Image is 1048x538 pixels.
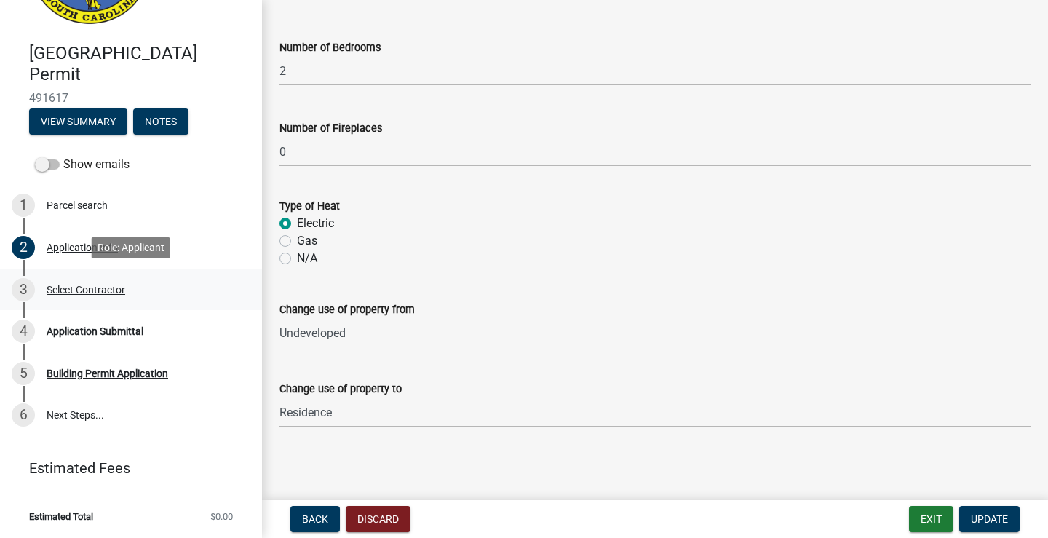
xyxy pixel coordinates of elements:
div: Application Submittal [47,326,143,336]
a: Estimated Fees [12,454,239,483]
label: Gas [297,232,317,250]
button: Back [290,506,340,532]
wm-modal-confirm: Notes [133,116,188,128]
label: Type of Heat [279,202,340,212]
div: Application Info [47,242,118,253]
label: Change use of property from [279,305,415,315]
div: 2 [12,236,35,259]
label: Number of Bedrooms [279,43,381,53]
button: Update [959,506,1020,532]
div: 5 [12,362,35,385]
div: Building Permit Application [47,368,168,379]
div: Select Contractor [47,285,125,295]
label: Show emails [35,156,130,173]
div: 6 [12,403,35,427]
label: Number of Fireplaces [279,124,382,134]
div: Role: Applicant [92,237,170,258]
button: Notes [133,108,188,135]
label: Electric [297,215,334,232]
div: Parcel search [47,200,108,210]
span: Estimated Total [29,512,93,521]
label: Change use of property to [279,384,402,395]
button: Discard [346,506,410,532]
button: Exit [909,506,953,532]
span: Back [302,513,328,525]
span: $0.00 [210,512,233,521]
div: 1 [12,194,35,217]
button: View Summary [29,108,127,135]
h4: [GEOGRAPHIC_DATA] Permit [29,43,250,85]
wm-modal-confirm: Summary [29,116,127,128]
span: 491617 [29,91,233,105]
div: 3 [12,278,35,301]
label: N/A [297,250,317,267]
span: Update [971,513,1008,525]
div: 4 [12,320,35,343]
